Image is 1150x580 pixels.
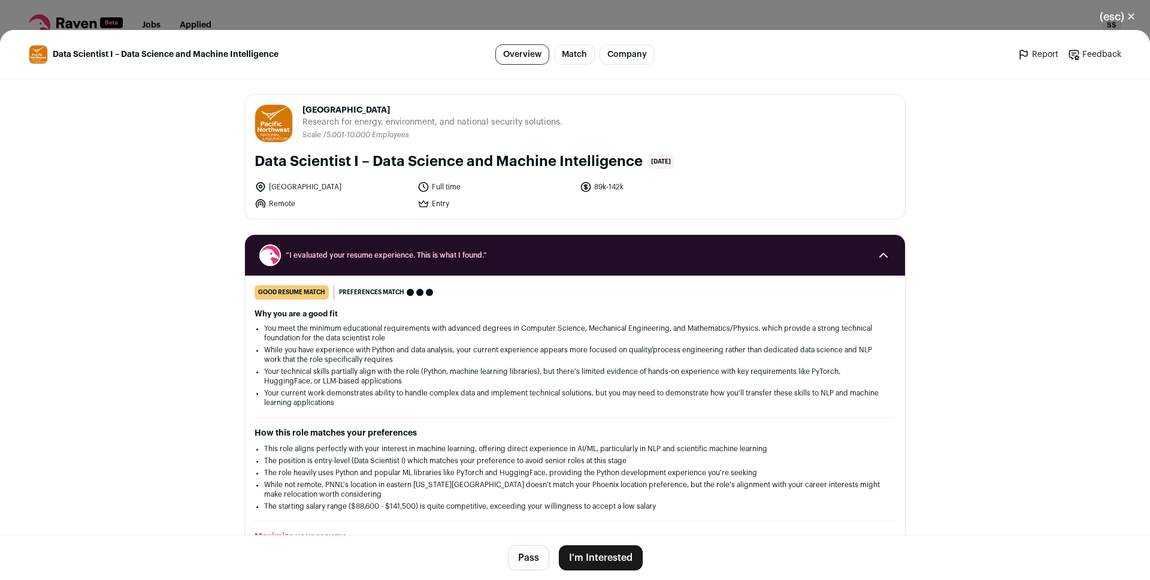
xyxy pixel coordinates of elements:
[255,198,410,210] li: Remote
[264,502,886,511] li: The starting salary range ($88,600 - $141,500) is quite competitive, exceeding your willingness t...
[255,105,292,142] img: 743ffa83bfa18acbd21b801201a0baacc012ad00a2ecba581fb5764368cf6aaf.jpg
[580,181,736,193] li: 89k-142k
[264,324,886,343] li: You meet the minimum educational requirements with advanced degrees in Computer Science, Mechanic...
[264,345,886,364] li: While you have experience with Python and data analysis, your current experience appears more foc...
[554,44,595,65] a: Match
[1068,49,1121,61] a: Feedback
[326,131,409,138] span: 5,001-10,000 Employees
[1085,4,1150,30] button: Close modal
[302,116,562,128] span: Research for energy, environment, and national security solutions.
[255,309,895,319] h2: Why you are a good fit
[255,152,643,171] h1: Data Scientist I – Data Science and Machine Intelligence
[600,44,655,65] a: Company
[417,198,573,210] li: Entry
[302,104,562,116] span: [GEOGRAPHIC_DATA]
[339,286,404,298] span: Preferences match
[417,181,573,193] li: Full time
[255,427,895,439] h2: How this role matches your preferences
[53,49,279,61] span: Data Scientist I – Data Science and Machine Intelligence
[255,181,410,193] li: [GEOGRAPHIC_DATA]
[264,367,886,386] li: Your technical skills partially align with the role (Python, machine learning libraries), but the...
[264,456,886,466] li: The position is entry-level (Data Scientist I) which matches your preference to avoid senior role...
[264,388,886,407] li: Your current work demonstrates ability to handle complex data and implement technical solutions, ...
[495,44,549,65] a: Overview
[255,285,329,300] div: good resume match
[647,155,674,169] span: [DATE]
[286,250,864,260] span: “I evaluated your resume experience. This is what I found.”
[29,46,47,64] img: 743ffa83bfa18acbd21b801201a0baacc012ad00a2ecba581fb5764368cf6aaf.jpg
[302,131,323,140] li: Scale
[255,531,895,543] h2: Maximize your resume
[264,468,886,478] li: The role heavily uses Python and popular ML libraries like PyTorch and HuggingFace, providing the...
[264,480,886,499] li: While not remote, PNNL's location in eastern [US_STATE][GEOGRAPHIC_DATA] doesn't match your Phoen...
[323,131,409,140] li: /
[264,444,886,454] li: This role aligns perfectly with your interest in machine learning, offering direct experience in ...
[559,545,643,570] button: I'm Interested
[508,545,549,570] button: Pass
[1018,49,1058,61] a: Report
